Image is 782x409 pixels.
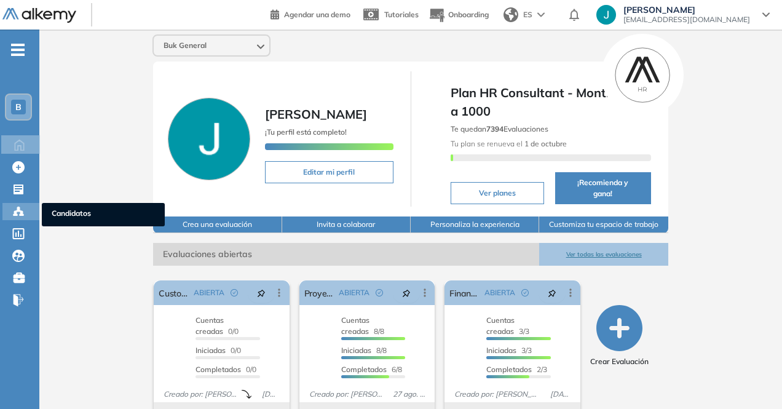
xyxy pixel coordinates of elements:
span: 27 ago. 2025 [388,389,430,400]
span: 6/8 [341,365,402,374]
a: Agendar una demo [271,6,350,21]
span: check-circle [231,289,238,296]
span: 3/3 [486,346,532,355]
span: Te quedan Evaluaciones [451,124,548,133]
span: Tutoriales [384,10,419,19]
span: ABIERTA [339,287,369,298]
span: [EMAIL_ADDRESS][DOMAIN_NAME] [623,15,750,25]
button: Customiza tu espacio de trabajo [539,216,668,233]
span: Creado por: [PERSON_NAME] [449,389,545,400]
button: Crear Evaluación [590,305,649,367]
span: Iniciadas [341,346,371,355]
span: 3/3 [486,316,529,336]
span: Candidatos [52,208,155,221]
button: Ver todas las evaluaciones [539,243,668,266]
span: pushpin [402,288,411,298]
span: Tu plan se renueva el [451,139,567,148]
span: ¡Tu perfil está completo! [265,127,347,137]
span: 8/8 [341,346,387,355]
span: Cuentas creadas [486,316,515,336]
span: Creado por: [PERSON_NAME] [159,389,242,400]
button: pushpin [248,283,275,303]
span: Crear Evaluación [590,356,649,367]
span: ABIERTA [484,287,515,298]
img: arrow [537,12,545,17]
b: 1 de octubre [523,139,567,148]
span: 0/0 [195,365,256,374]
button: pushpin [393,283,420,303]
span: Completados [486,365,532,374]
span: B [15,102,22,112]
button: Invita a colaborar [282,216,411,233]
button: Onboarding [429,2,489,28]
span: Iniciadas [195,346,226,355]
span: 8/8 [341,316,384,336]
span: ES [523,9,532,20]
span: 0/0 [195,316,239,336]
span: [PERSON_NAME] [623,5,750,15]
span: [PERSON_NAME] [265,106,367,122]
button: ¡Recomienda y gana! [555,172,651,204]
a: Customer Edu T&C | Col [159,280,189,305]
span: [DATE] [257,389,284,400]
img: world [504,7,518,22]
button: Ver planes [451,182,544,204]
span: pushpin [257,288,266,298]
button: Personaliza la experiencia [411,216,539,233]
b: 7394 [486,124,504,133]
span: Creado por: [PERSON_NAME] [304,389,388,400]
span: Completados [195,365,241,374]
span: pushpin [548,288,556,298]
span: Iniciadas [486,346,516,355]
span: check-circle [521,289,529,296]
div: Widget de chat [721,350,782,409]
span: 2/3 [486,365,547,374]
span: 0/0 [195,346,241,355]
a: Proyectos | [GEOGRAPHIC_DATA] (Nueva) [304,280,334,305]
img: Foto de perfil [168,98,250,180]
button: pushpin [539,283,566,303]
span: Evaluaciones abiertas [153,243,539,266]
i: - [11,49,25,51]
span: ABIERTA [194,287,224,298]
button: Editar mi perfil [265,161,393,183]
span: Agendar una demo [284,10,350,19]
span: Completados [341,365,387,374]
span: Plan HR Consultant - Month - 701 a 1000 [451,84,651,121]
span: Cuentas creadas [195,316,224,336]
span: Onboarding [448,10,489,19]
span: Buk General [164,41,207,50]
img: Logo [2,8,76,23]
a: Finance Analyst | Col [449,280,480,305]
span: check-circle [376,289,383,296]
span: [DATE] [545,389,575,400]
button: Crea una evaluación [153,216,282,233]
iframe: Chat Widget [721,350,782,409]
span: Cuentas creadas [341,316,369,336]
